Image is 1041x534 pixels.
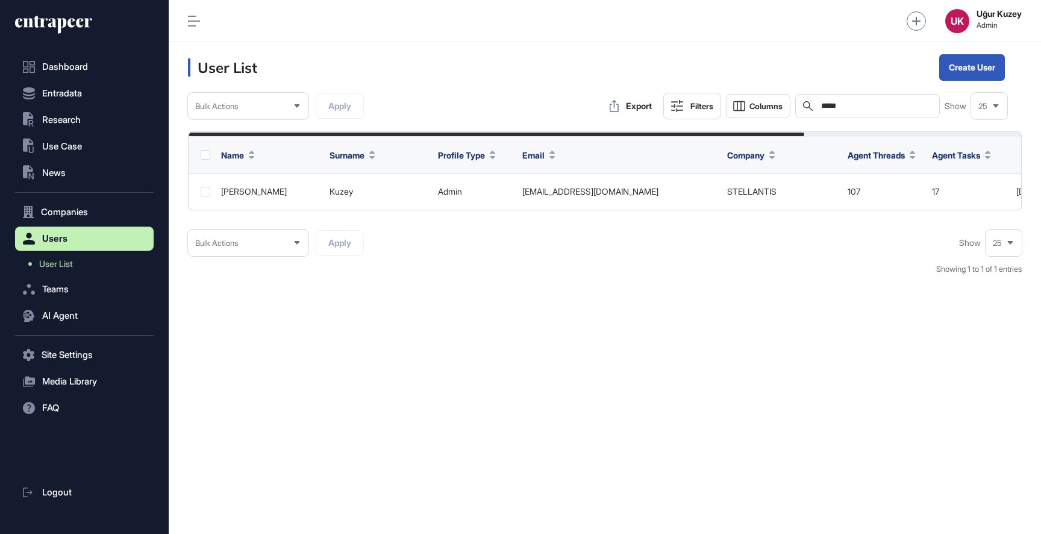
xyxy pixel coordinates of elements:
button: Columns [726,94,790,118]
div: 17 [932,187,1004,196]
h3: User List [188,58,257,77]
span: Show [959,238,981,248]
span: Company [727,149,764,162]
div: Showing 1 to 1 of 1 entries [936,263,1022,275]
button: AI Agent [15,304,154,328]
button: UK [945,9,969,33]
span: Agent Tasks [932,149,980,162]
button: Research [15,108,154,132]
span: Columns [749,102,783,111]
span: Teams [42,284,69,294]
span: Admin [977,21,1022,30]
button: Use Case [15,134,154,159]
button: Entradata [15,81,154,105]
button: Name [221,149,255,162]
button: Company [727,149,775,162]
div: 107 [848,187,920,196]
a: Logout [15,480,154,504]
button: Site Settings [15,343,154,367]
span: Bulk Actions [195,102,238,111]
span: FAQ [42,403,59,413]
button: Profile Type [438,149,496,162]
a: User List [21,253,154,275]
span: Name [221,149,244,162]
span: Show [945,101,966,111]
span: Logout [42,488,72,497]
span: AI Agent [42,311,78,321]
span: Users [42,234,67,243]
button: Export [603,94,658,118]
span: News [42,168,66,178]
button: Agent Tasks [932,149,991,162]
span: Site Settings [42,350,93,360]
button: Create User [939,54,1005,81]
span: Surname [330,149,364,162]
span: Companies [41,207,88,217]
div: Kuzey [330,187,426,196]
span: Bulk Actions [195,239,238,248]
a: Dashboard [15,55,154,79]
button: Filters [663,93,721,119]
button: Email [522,149,555,162]
span: 25 [978,102,987,111]
button: Media Library [15,369,154,394]
span: Use Case [42,142,82,151]
button: Surname [330,149,375,162]
div: admin [438,187,510,196]
strong: Uğur Kuzey [977,9,1022,19]
span: Media Library [42,377,97,386]
span: Dashboard [42,62,88,72]
button: Users [15,227,154,251]
button: FAQ [15,396,154,420]
div: Filters [690,101,713,111]
span: Agent Threads [848,149,905,162]
span: 25 [993,239,1002,248]
div: [PERSON_NAME] [221,187,317,196]
span: Email [522,149,545,162]
button: Agent Threads [848,149,916,162]
span: Entradata [42,89,82,98]
div: [EMAIL_ADDRESS][DOMAIN_NAME] [522,187,715,196]
a: STELLANTIS [727,186,777,196]
button: Teams [15,277,154,301]
button: Companies [15,200,154,224]
span: Research [42,115,81,125]
span: User List [39,259,73,269]
button: News [15,161,154,185]
span: Profile Type [438,149,485,162]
